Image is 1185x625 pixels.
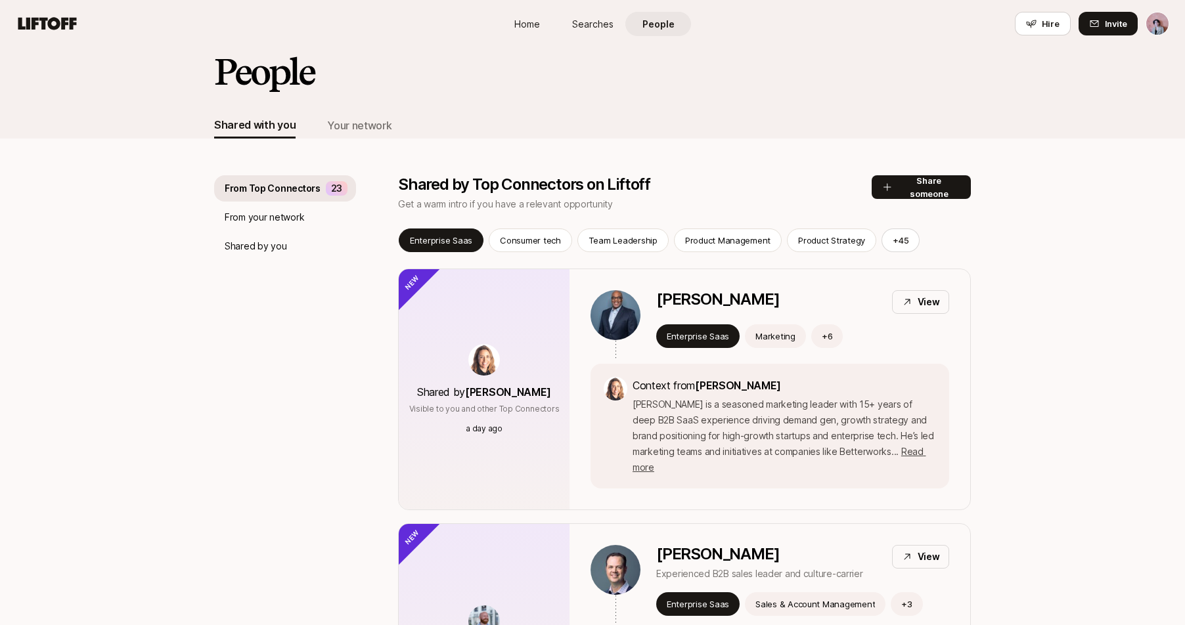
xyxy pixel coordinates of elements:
[1105,17,1127,30] span: Invite
[465,385,551,399] span: [PERSON_NAME]
[1146,12,1169,35] img: Meghana Reddy
[872,175,971,199] button: Share someone
[667,330,729,343] p: Enterprise Saas
[500,234,561,247] p: Consumer tech
[494,12,560,36] a: Home
[1146,12,1169,35] button: Meghana Reddy
[327,117,391,134] div: Your network
[918,294,940,310] p: View
[642,17,675,31] span: People
[633,397,936,475] p: [PERSON_NAME] is a seasoned marketing leader with 15+ years of deep B2B SaaS experience driving d...
[327,112,391,139] button: Your network
[695,379,781,392] span: [PERSON_NAME]
[755,330,795,343] p: Marketing
[1042,17,1060,30] span: Hire
[604,377,627,400] img: 5b4e8e9c_3b7b_4d72_a69f_7f4659b27c66.jpg
[376,502,441,567] div: New
[882,228,920,252] button: +45
[417,383,551,400] p: Shared by
[685,234,771,247] p: Product Management
[410,234,472,247] p: Enterprise Saas
[225,238,286,254] p: Shared by you
[1079,12,1138,35] button: Invite
[591,290,640,340] img: d4a00215_5f96_486f_9846_edc73dbf65d7.jpg
[466,423,503,435] p: a day ago
[214,112,296,139] button: Shared with you
[225,209,304,225] p: From your network
[891,592,923,616] button: +3
[589,234,658,247] p: Team Leadership
[514,17,540,31] span: Home
[468,344,500,376] img: 5b4e8e9c_3b7b_4d72_a69f_7f4659b27c66.jpg
[409,403,560,415] p: Visible to you and other Top Connectors
[1015,12,1071,35] button: Hire
[755,597,875,611] p: Sales & Account Management
[560,12,625,36] a: Searches
[572,17,614,31] span: Searches
[225,181,321,196] p: From Top Connectors
[376,247,441,312] div: New
[398,269,971,510] a: Shared by[PERSON_NAME]Visible to you and other Top Connectorsa day ago[PERSON_NAME]ViewEnterprise...
[214,52,314,91] h2: People
[656,545,863,563] p: [PERSON_NAME]
[656,566,863,582] p: Experienced B2B sales leader and culture-carrier
[811,324,843,348] button: +6
[625,12,691,36] a: People
[398,175,650,194] p: Shared by Top Connectors on Liftoff
[214,116,296,133] div: Shared with you
[667,597,729,611] p: Enterprise Saas
[398,196,650,212] p: Get a warm intro if you have a relevant opportunity
[918,549,940,565] p: View
[798,234,865,247] p: Product Strategy
[633,377,936,394] p: Context from
[656,290,779,309] p: [PERSON_NAME]
[591,545,640,595] img: c2cce73c_cf4b_4b36_b39f_f219c48f45f2.jpg
[331,181,342,196] p: 23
